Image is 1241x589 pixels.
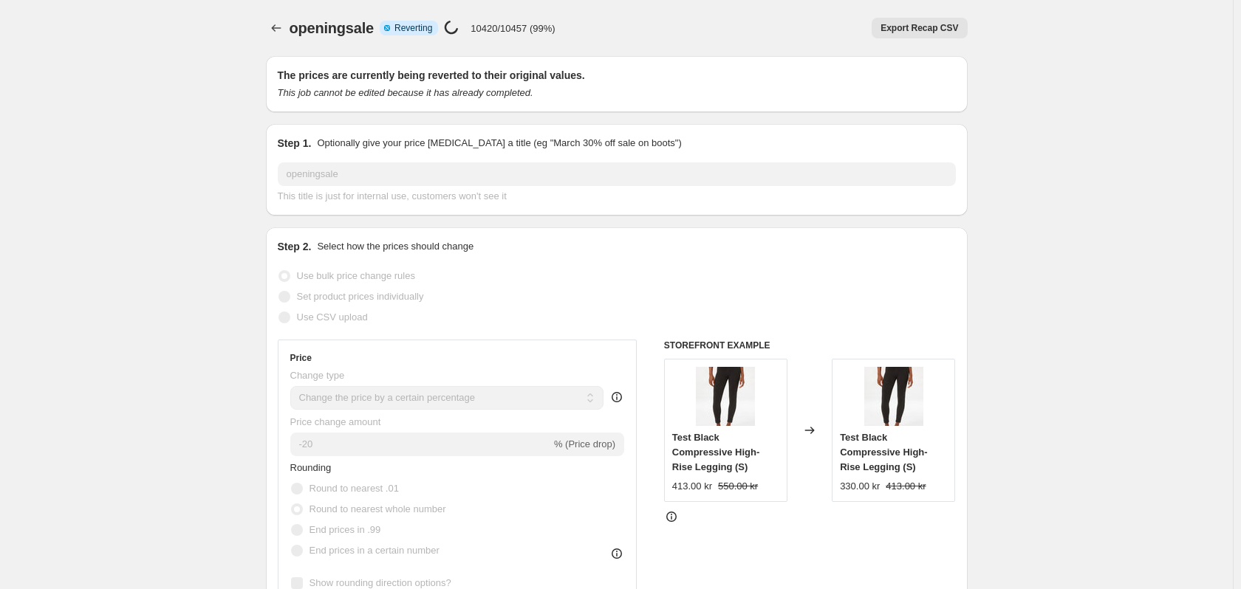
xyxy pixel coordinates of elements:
div: 413.00 kr [672,479,712,494]
span: openingsale [290,20,375,36]
span: Test Black Compressive High-Rise Legging (S) [672,432,759,472]
span: This title is just for internal use, customers won't see it [278,190,507,201]
strike: 550.00 kr [718,479,758,494]
div: help [609,390,624,404]
span: Test Black Compressive High-Rise Legging (S) [840,432,927,472]
p: Select how the prices should change [317,239,474,254]
span: Rounding [290,462,332,473]
span: Set product prices individually [297,291,424,302]
strike: 413.00 kr [886,479,926,494]
h2: The prices are currently being reverted to their original values. [278,68,956,83]
span: Export Recap CSV [881,22,958,34]
h6: STOREFRONT EXAMPLE [664,340,956,351]
h2: Step 1. [278,136,312,151]
button: Export Recap CSV [872,18,967,38]
span: % (Price drop) [554,438,615,449]
span: Use CSV upload [297,311,368,323]
span: Change type [290,370,345,381]
button: Price change jobs [266,18,287,38]
span: Use bulk price change rules [297,270,415,281]
span: End prices in .99 [310,524,381,535]
span: Round to nearest .01 [310,483,399,494]
h3: Price [290,352,312,364]
h2: Step 2. [278,239,312,254]
img: blackLeggings1_80x.webp [864,367,923,426]
span: End prices in a certain number [310,545,440,556]
input: 30% off holiday sale [278,162,956,186]
span: Price change amount [290,416,381,427]
span: Round to nearest whole number [310,503,446,514]
input: -15 [290,433,551,456]
i: This job cannot be edited because it has already completed. [278,87,533,98]
div: 330.00 kr [840,479,880,494]
p: Optionally give your price [MEDICAL_DATA] a title (eg "March 30% off sale on boots") [317,136,681,151]
img: blackLeggings1_80x.webp [696,367,755,426]
p: 10420/10457 (99%) [471,23,555,34]
span: Reverting [394,22,432,34]
span: Show rounding direction options? [310,577,451,588]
